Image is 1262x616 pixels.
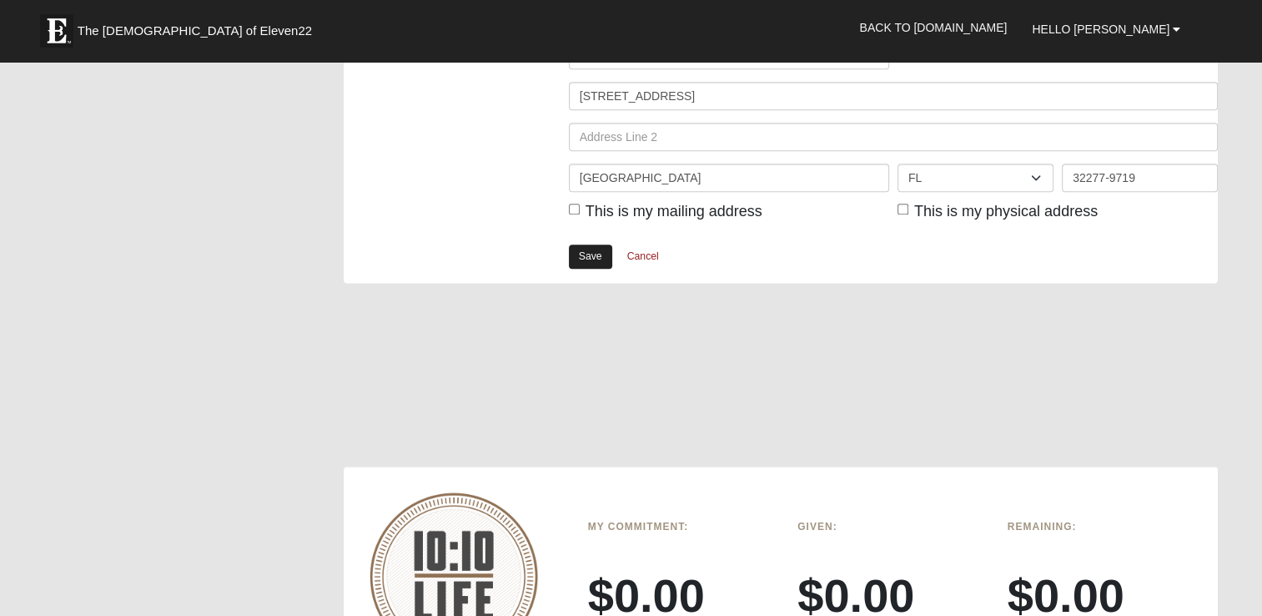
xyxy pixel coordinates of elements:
[588,521,773,533] h6: My Commitment:
[1019,8,1193,50] a: Hello [PERSON_NAME]
[847,7,1019,48] a: Back to [DOMAIN_NAME]
[569,204,580,215] input: This is my mailing address
[40,14,73,48] img: Eleven22 logo
[569,164,889,192] input: City
[797,521,983,533] h6: Given:
[1062,164,1218,192] input: Zip
[1008,521,1193,533] h6: Remaining:
[1032,23,1169,36] span: Hello [PERSON_NAME]
[569,123,1219,151] input: Address Line 2
[914,203,1098,220] span: This is my physical address
[897,204,908,215] input: This is my physical address
[78,23,312,39] span: The [DEMOGRAPHIC_DATA] of Eleven22
[32,6,365,48] a: The [DEMOGRAPHIC_DATA] of Eleven22
[616,244,670,270] a: Cancel
[586,203,762,220] span: This is my mailing address
[569,245,612,269] a: Save
[569,82,1219,110] input: Address Line 1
